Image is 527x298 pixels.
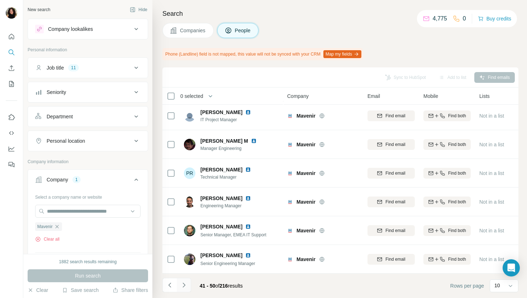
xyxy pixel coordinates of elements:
button: Enrich CSV [6,62,17,75]
img: Logo of Mavenir [287,170,293,176]
button: Department [28,108,148,125]
img: Avatar [184,254,195,265]
button: My lists [6,77,17,90]
span: [PERSON_NAME] M [200,137,248,145]
button: Find both [423,197,471,207]
button: Navigate to next page [177,278,191,292]
span: [PERSON_NAME] [200,252,242,259]
img: Logo of Mavenir [287,113,293,119]
div: 1 [72,176,81,183]
span: [PERSON_NAME] [200,195,242,202]
button: Company1 [28,171,148,191]
img: Logo of Mavenir [287,256,293,262]
button: Personal location [28,132,148,150]
span: 0 selected [180,93,203,100]
button: Find email [367,168,415,179]
p: 4,775 [433,14,447,23]
span: Mavenir [296,141,315,148]
button: Find both [423,110,471,121]
div: PR [184,167,195,179]
button: Find both [423,168,471,179]
div: Company lookalikes [48,25,93,33]
span: Find email [385,227,405,234]
span: Companies [180,27,206,34]
button: Clear all [35,236,60,242]
button: Seniority [28,84,148,101]
div: Select a company name or website [35,191,141,200]
img: Logo of Mavenir [287,199,293,205]
img: Logo of Mavenir [287,142,293,147]
span: Mavenir [296,170,315,177]
button: Find email [367,254,415,265]
span: [PERSON_NAME] [200,166,242,173]
button: Feedback [6,158,17,171]
img: Avatar [184,110,195,122]
img: Logo of Mavenir [287,228,293,233]
button: Company lookalikes [28,20,148,38]
span: Technical Manager [200,174,260,180]
span: [PERSON_NAME] [200,223,242,230]
button: Search [6,46,17,59]
button: Hide [125,4,152,15]
div: Personal location [47,137,85,145]
span: Not in a list [479,113,504,119]
span: Rows per page [450,282,484,289]
button: Share filters [113,287,148,294]
button: Find email [367,225,415,236]
p: 0 [463,14,466,23]
span: Mavenir [296,198,315,205]
span: Not in a list [479,256,504,262]
h4: Search [162,9,518,19]
span: IT Project Manager [200,117,260,123]
button: Buy credits [478,14,511,24]
span: Find both [448,227,466,234]
span: Manager Engineering [200,145,265,152]
span: Find email [385,199,405,205]
button: Find email [367,139,415,150]
img: Avatar [184,139,195,150]
span: Find email [385,170,405,176]
p: Company information [28,159,148,165]
button: Find email [367,110,415,121]
div: New search [28,6,50,13]
img: LinkedIn logo [245,167,251,172]
img: Avatar [6,7,17,19]
img: LinkedIn logo [245,252,251,258]
span: Not in a list [479,170,504,176]
button: Save search [62,287,99,294]
span: Not in a list [479,199,504,205]
span: Mavenir [37,223,53,230]
button: Dashboard [6,142,17,155]
div: 1882 search results remaining [59,259,117,265]
span: Mavenir [296,256,315,263]
span: Find both [448,113,466,119]
button: Clear [28,287,48,294]
img: Avatar [184,196,195,208]
img: LinkedIn logo [245,195,251,201]
button: Find email [367,197,415,207]
div: Seniority [47,89,66,96]
span: Find email [385,113,405,119]
img: LinkedIn logo [245,224,251,230]
div: Department [47,113,73,120]
span: results [200,283,243,289]
span: Mavenir [296,112,315,119]
span: Email [367,93,380,100]
span: Senior Engineering Manager [200,261,255,266]
span: of [215,283,220,289]
button: Use Surfe API [6,127,17,139]
button: Find both [423,254,471,265]
span: Senior Manager, EMEA IT Support [200,232,266,237]
span: Find both [448,256,466,262]
span: Mavenir [296,227,315,234]
span: Not in a list [479,142,504,147]
span: 216 [219,283,228,289]
span: Find both [448,141,466,148]
div: Phone (Landline) field is not mapped, this value will not be synced with your CRM [162,48,363,60]
div: Job title [47,64,64,71]
p: 10 [494,282,500,289]
span: Engineering Manager [200,203,260,209]
button: Navigate to previous page [162,278,177,292]
span: Find both [448,170,466,176]
span: [PERSON_NAME] [200,109,242,116]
